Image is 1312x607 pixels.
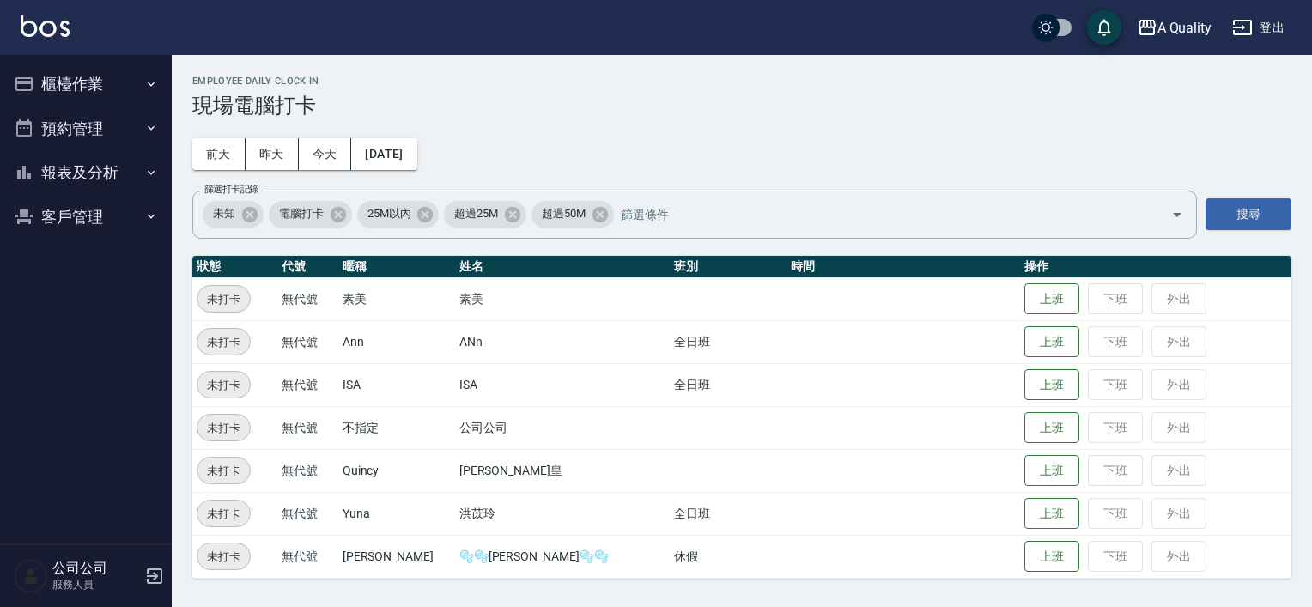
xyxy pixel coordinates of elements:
[277,320,338,363] td: 無代號
[277,449,338,492] td: 無代號
[338,449,455,492] td: Quincy
[1024,412,1079,444] button: 上班
[670,492,787,535] td: 全日班
[269,201,352,228] div: 電腦打卡
[7,150,165,195] button: 報表及分析
[455,449,671,492] td: [PERSON_NAME]皇
[197,333,250,351] span: 未打卡
[338,320,455,363] td: Ann
[338,277,455,320] td: 素美
[338,535,455,578] td: [PERSON_NAME]
[197,462,250,480] span: 未打卡
[531,201,614,228] div: 超過50M
[1130,10,1219,46] button: A Quality
[21,15,70,37] img: Logo
[277,277,338,320] td: 無代號
[1206,198,1291,230] button: 搜尋
[246,138,299,170] button: 昨天
[351,138,416,170] button: [DATE]
[338,406,455,449] td: 不指定
[455,363,671,406] td: ISA
[1024,541,1079,573] button: 上班
[192,94,1291,118] h3: 現場電腦打卡
[192,76,1291,87] h2: Employee Daily Clock In
[277,363,338,406] td: 無代號
[617,199,1141,229] input: 篩選條件
[299,138,352,170] button: 今天
[1024,498,1079,530] button: 上班
[7,195,165,240] button: 客戶管理
[670,320,787,363] td: 全日班
[338,363,455,406] td: ISA
[1225,12,1291,44] button: 登出
[1087,10,1121,45] button: save
[203,201,264,228] div: 未知
[52,577,140,592] p: 服務人員
[455,492,671,535] td: 洪苡玲
[197,376,250,394] span: 未打卡
[338,492,455,535] td: Yuna
[1024,369,1079,401] button: 上班
[531,205,596,222] span: 超過50M
[1024,326,1079,358] button: 上班
[1024,455,1079,487] button: 上班
[203,205,246,222] span: 未知
[52,560,140,577] h5: 公司公司
[277,406,338,449] td: 無代號
[7,106,165,151] button: 預約管理
[192,256,277,278] th: 狀態
[197,505,250,523] span: 未打卡
[455,277,671,320] td: 素美
[1157,17,1212,39] div: A Quality
[444,201,526,228] div: 超過25M
[357,201,440,228] div: 25M以內
[1024,283,1079,315] button: 上班
[269,205,334,222] span: 電腦打卡
[455,535,671,578] td: 🫧🫧[PERSON_NAME]🫧🫧
[455,256,671,278] th: 姓名
[1020,256,1291,278] th: 操作
[444,205,508,222] span: 超過25M
[787,256,1020,278] th: 時間
[192,138,246,170] button: 前天
[357,205,422,222] span: 25M以內
[14,559,48,593] img: Person
[277,535,338,578] td: 無代號
[1163,201,1191,228] button: Open
[338,256,455,278] th: 暱稱
[455,406,671,449] td: 公司公司
[197,290,250,308] span: 未打卡
[670,535,787,578] td: 休假
[7,62,165,106] button: 櫃檯作業
[455,320,671,363] td: ANn
[277,492,338,535] td: 無代號
[197,548,250,566] span: 未打卡
[670,256,787,278] th: 班別
[197,419,250,437] span: 未打卡
[277,256,338,278] th: 代號
[204,183,258,196] label: 篩選打卡記錄
[670,363,787,406] td: 全日班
